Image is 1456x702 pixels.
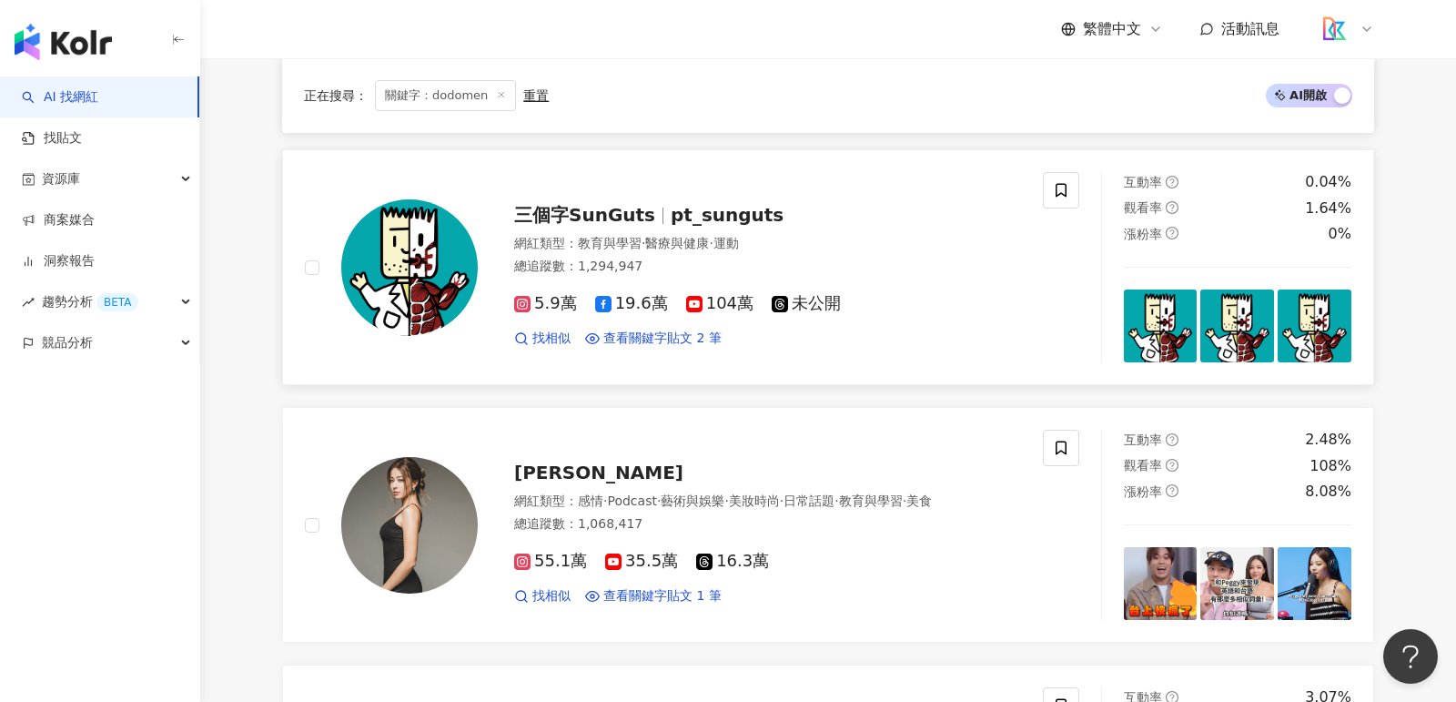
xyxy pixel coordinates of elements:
[671,204,784,226] span: pt_sunguts
[1124,200,1162,215] span: 觀看率
[607,493,656,508] span: Podcast
[514,330,571,348] a: 找相似
[724,493,728,508] span: ·
[514,462,683,483] span: [PERSON_NAME]
[1083,19,1141,39] span: 繁體中文
[96,293,138,311] div: BETA
[834,493,838,508] span: ·
[1124,547,1198,621] img: post-image
[514,515,1021,534] div: 總追蹤數 ： 1,068,417
[578,493,603,508] span: 感情
[341,457,478,594] img: KOL Avatar
[282,407,1374,643] a: KOL Avatar[PERSON_NAME]網紅類型：感情·Podcast·藝術與娛樂·美妝時尚·日常話題·教育與學習·美食總追蹤數：1,068,41755.1萬35.5萬16.3萬找相似查看...
[603,587,722,605] span: 查看關鍵字貼文 1 筆
[1305,482,1351,502] div: 8.08%
[375,80,516,111] span: 關鍵字：dodomen
[772,294,841,313] span: 未公開
[1309,456,1351,476] div: 108%
[1124,484,1162,499] span: 漲粉率
[642,236,645,250] span: ·
[1166,176,1178,188] span: question-circle
[304,88,368,103] span: 正在搜尋 ：
[514,235,1021,253] div: 網紅類型 ：
[906,493,932,508] span: 美食
[1305,172,1351,192] div: 0.04%
[585,587,722,605] a: 查看關鍵字貼文 1 筆
[514,493,1021,511] div: 網紅類型 ：
[42,281,138,322] span: 趨勢分析
[839,493,903,508] span: 教育與學習
[1124,290,1198,363] img: post-image
[603,330,722,348] span: 查看關鍵字貼文 2 筆
[15,24,112,60] img: logo
[709,236,713,250] span: ·
[523,88,549,103] div: 重置
[1124,432,1162,447] span: 互動率
[1200,290,1274,363] img: post-image
[645,236,709,250] span: 醫療與健康
[661,493,724,508] span: 藝術與娛樂
[1124,458,1162,473] span: 觀看率
[1278,290,1351,363] img: post-image
[784,493,834,508] span: 日常話題
[22,296,35,309] span: rise
[514,552,587,571] span: 55.1萬
[696,552,769,571] span: 16.3萬
[532,587,571,605] span: 找相似
[603,493,607,508] span: ·
[605,552,678,571] span: 35.5萬
[514,204,655,226] span: 三個字SunGuts
[532,330,571,348] span: 找相似
[282,149,1374,385] a: KOL Avatar三個字SunGutspt_sunguts網紅類型：教育與學習·醫療與健康·運動總追蹤數：1,294,9475.9萬19.6萬104萬未公開找相似查看關鍵字貼文 2 筆互動率q...
[686,294,753,313] span: 104萬
[1329,224,1351,244] div: 0%
[22,252,95,270] a: 洞察報告
[578,236,642,250] span: 教育與學習
[1305,198,1351,219] div: 1.64%
[1278,547,1351,621] img: post-image
[713,236,739,250] span: 運動
[780,493,784,508] span: ·
[1166,459,1178,472] span: question-circle
[42,322,93,363] span: 競品分析
[595,294,668,313] span: 19.6萬
[1166,484,1178,497] span: question-circle
[585,330,722,348] a: 查看關鍵字貼文 2 筆
[1166,433,1178,446] span: question-circle
[1166,227,1178,239] span: question-circle
[1124,227,1162,241] span: 漲粉率
[1221,20,1279,37] span: 活動訊息
[514,587,571,605] a: 找相似
[1124,175,1162,189] span: 互動率
[729,493,780,508] span: 美妝時尚
[514,294,577,313] span: 5.9萬
[22,129,82,148] a: 找貼文
[903,493,906,508] span: ·
[657,493,661,508] span: ·
[1200,547,1274,621] img: post-image
[1305,430,1351,450] div: 2.48%
[1317,12,1351,46] img: logo_koodata.png
[42,158,80,199] span: 資源庫
[1166,201,1178,214] span: question-circle
[22,88,98,107] a: searchAI 找網紅
[22,211,95,229] a: 商案媒合
[1383,629,1438,684] iframe: Help Scout Beacon - Open
[341,199,478,336] img: KOL Avatar
[514,258,1021,276] div: 總追蹤數 ： 1,294,947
